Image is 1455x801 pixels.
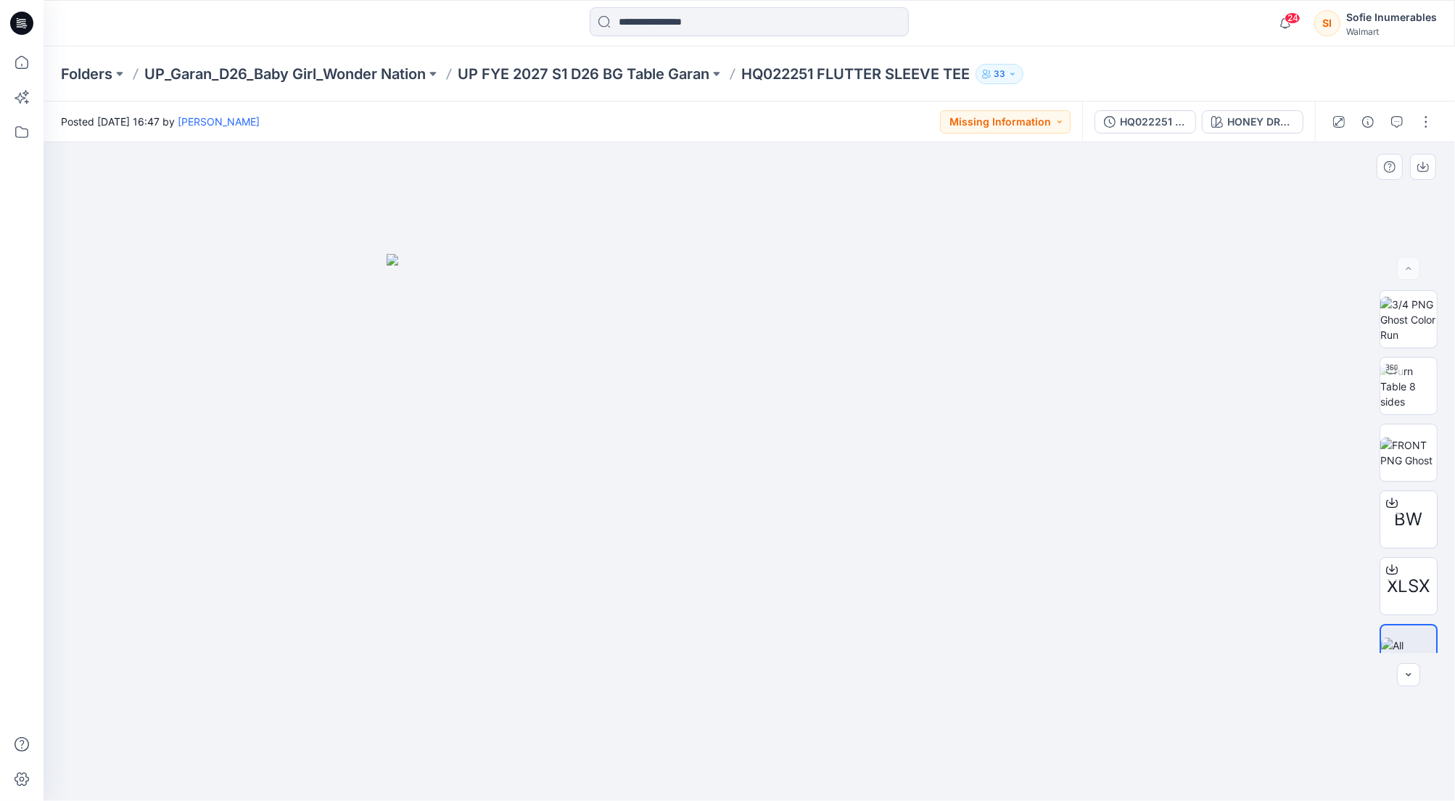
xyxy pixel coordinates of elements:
a: Folders [61,64,112,84]
a: UP FYE 2027 S1 D26 BG Table Garan [458,64,709,84]
img: eyJhbGciOiJIUzI1NiIsImtpZCI6IjAiLCJzbHQiOiJzZXMiLCJ0eXAiOiJKV1QifQ.eyJkYXRhIjp7InR5cGUiOiJzdG9yYW... [387,254,1112,801]
span: 24 [1285,12,1301,24]
p: 33 [994,66,1005,82]
img: Turn Table 8 sides [1380,363,1437,409]
div: SI [1314,10,1340,36]
span: Posted [DATE] 16:47 by [61,114,260,129]
button: HQ022251 FLUTTER SLEEVE TEE [1095,110,1196,133]
button: Details [1356,110,1380,133]
img: FRONT PNG Ghost [1380,438,1437,468]
img: All colorways [1381,638,1436,668]
div: HQ022251 FLUTTER SLEEVE TEE [1120,114,1187,130]
div: HONEY DROP YD [1227,114,1294,130]
span: BW [1395,506,1423,533]
button: 33 [976,64,1023,84]
div: Walmart [1346,26,1437,37]
button: HONEY DROP YD [1202,110,1303,133]
div: Sofie Inumerables [1346,9,1437,26]
a: UP_Garan_D26_Baby Girl_Wonder Nation [144,64,426,84]
a: [PERSON_NAME] [178,115,260,128]
span: XLSX [1388,573,1430,599]
p: HQ022251 FLUTTER SLEEVE TEE [741,64,970,84]
img: 3/4 PNG Ghost Color Run [1380,297,1437,342]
